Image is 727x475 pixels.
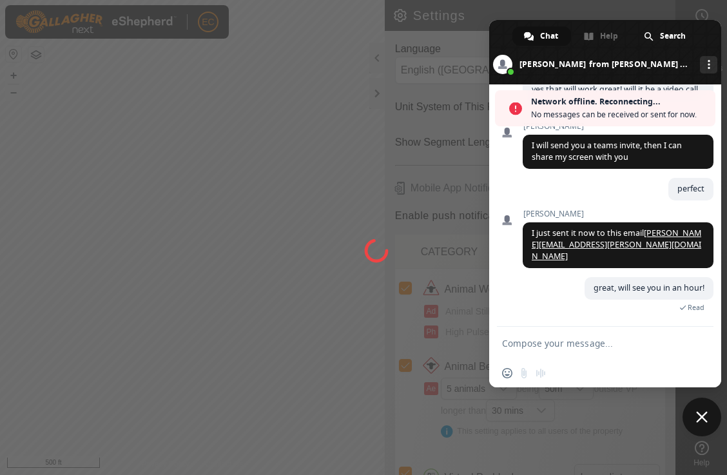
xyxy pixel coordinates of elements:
span: great, will see you in an hour! [594,282,704,293]
a: [PERSON_NAME][EMAIL_ADDRESS][PERSON_NAME][DOMAIN_NAME] [532,228,701,262]
span: I will send you a teams invite, then I can share my screen with you [532,140,682,162]
span: perfect [677,183,704,194]
span: Read [688,303,704,312]
span: I just sent it now to this email [532,228,701,262]
span: Search [660,26,686,46]
div: Close chat [683,398,721,436]
span: No messages can be received or sent for now. [531,108,709,121]
div: Search [632,26,699,46]
span: Chat [540,26,558,46]
div: Chat [512,26,571,46]
span: Insert an emoji [502,368,512,378]
span: [PERSON_NAME] [523,209,713,218]
textarea: Compose your message... [502,338,680,349]
span: Network offline. Reconnecting... [531,95,709,108]
div: More channels [700,56,717,73]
